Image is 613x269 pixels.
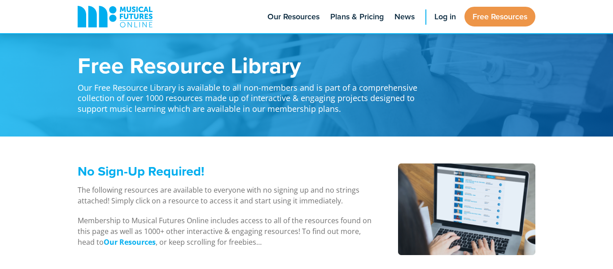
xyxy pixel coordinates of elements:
span: Our Resources [267,11,320,23]
span: News [394,11,415,23]
span: Log in [434,11,456,23]
span: Plans & Pricing [330,11,384,23]
h1: Free Resource Library [78,54,428,76]
p: Membership to Musical Futures Online includes access to all of the resources found on this page a... [78,215,375,247]
a: Free Resources [464,7,535,26]
p: The following resources are available to everyone with no signing up and no strings attached! Sim... [78,185,375,206]
p: Our Free Resource Library is available to all non-members and is part of a comprehensive collecti... [78,76,428,114]
span: No Sign-Up Required! [78,162,204,181]
a: Our Resources [104,237,156,247]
